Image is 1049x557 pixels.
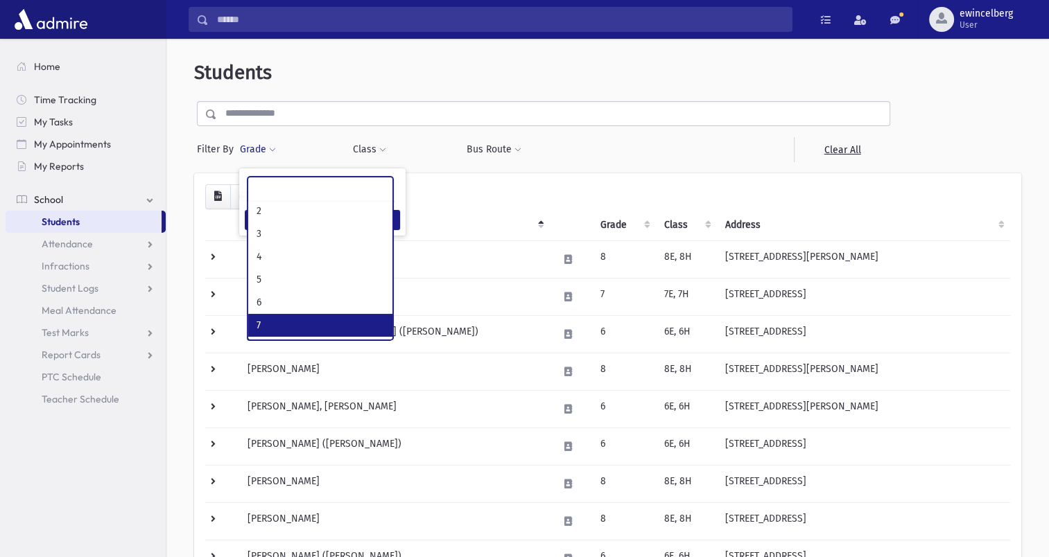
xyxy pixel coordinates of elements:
[656,353,717,390] td: 8E, 8H
[42,371,101,383] span: PTC Schedule
[230,184,258,209] button: Print
[194,61,272,84] span: Students
[248,337,392,360] li: 8
[6,299,166,321] a: Meal Attendance
[6,344,166,366] a: Report Cards
[209,7,792,32] input: Search
[6,188,166,211] a: School
[34,94,96,106] span: Time Tracking
[656,240,717,278] td: 8E, 8H
[352,137,387,162] button: Class
[717,315,1010,353] td: [STREET_ADDRESS]
[248,291,392,314] li: 6
[248,200,392,222] li: 2
[6,133,166,155] a: My Appointments
[592,390,656,427] td: 6
[239,315,550,353] td: [PERSON_NAME], [PERSON_NAME] ([PERSON_NAME])
[239,427,550,465] td: [PERSON_NAME] ([PERSON_NAME])
[34,160,84,173] span: My Reports
[6,366,166,388] a: PTC Schedule
[11,6,91,33] img: AdmirePro
[42,282,98,294] span: Student Logs
[466,137,522,162] button: Bus Route
[239,465,550,502] td: [PERSON_NAME]
[592,240,656,278] td: 8
[656,315,717,353] td: 6E, 6H
[42,348,101,361] span: Report Cards
[6,321,166,344] a: Test Marks
[656,427,717,465] td: 6E, 6H
[592,353,656,390] td: 8
[239,278,550,315] td: [PERSON_NAME]
[248,245,392,268] li: 4
[42,393,119,405] span: Teacher Schedule
[42,215,80,228] span: Students
[42,304,116,317] span: Meal Attendance
[6,55,166,78] a: Home
[717,240,1010,278] td: [STREET_ADDRESS][PERSON_NAME]
[6,277,166,299] a: Student Logs
[6,155,166,177] a: My Reports
[592,465,656,502] td: 8
[656,209,717,241] th: Class: activate to sort column ascending
[248,268,392,291] li: 5
[6,111,166,133] a: My Tasks
[717,427,1010,465] td: [STREET_ADDRESS]
[592,315,656,353] td: 6
[794,137,890,162] a: Clear All
[6,89,166,111] a: Time Tracking
[656,502,717,540] td: 8E, 8H
[248,222,392,245] li: 3
[42,238,93,250] span: Attendance
[6,211,162,233] a: Students
[34,138,111,150] span: My Appointments
[592,502,656,540] td: 8
[592,278,656,315] td: 7
[42,260,89,272] span: Infractions
[6,388,166,410] a: Teacher Schedule
[239,502,550,540] td: [PERSON_NAME]
[960,19,1013,30] span: User
[34,193,63,206] span: School
[245,210,400,230] button: Filter
[717,353,1010,390] td: [STREET_ADDRESS][PERSON_NAME]
[6,255,166,277] a: Infractions
[717,465,1010,502] td: [STREET_ADDRESS]
[717,502,1010,540] td: [STREET_ADDRESS]
[34,60,60,73] span: Home
[960,8,1013,19] span: ewincelberg
[6,233,166,255] a: Attendance
[42,326,89,339] span: Test Marks
[592,427,656,465] td: 6
[717,390,1010,427] td: [STREET_ADDRESS][PERSON_NAME]
[592,209,656,241] th: Grade: activate to sort column ascending
[239,240,550,278] td: [PERSON_NAME]
[239,353,550,390] td: [PERSON_NAME]
[656,390,717,427] td: 6E, 6H
[656,278,717,315] td: 7E, 7H
[717,209,1010,241] th: Address: activate to sort column ascending
[205,184,231,209] button: CSV
[197,142,239,157] span: Filter By
[239,137,277,162] button: Grade
[34,116,73,128] span: My Tasks
[248,314,392,337] li: 7
[656,465,717,502] td: 8E, 8H
[717,278,1010,315] td: [STREET_ADDRESS]
[239,390,550,427] td: [PERSON_NAME], [PERSON_NAME]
